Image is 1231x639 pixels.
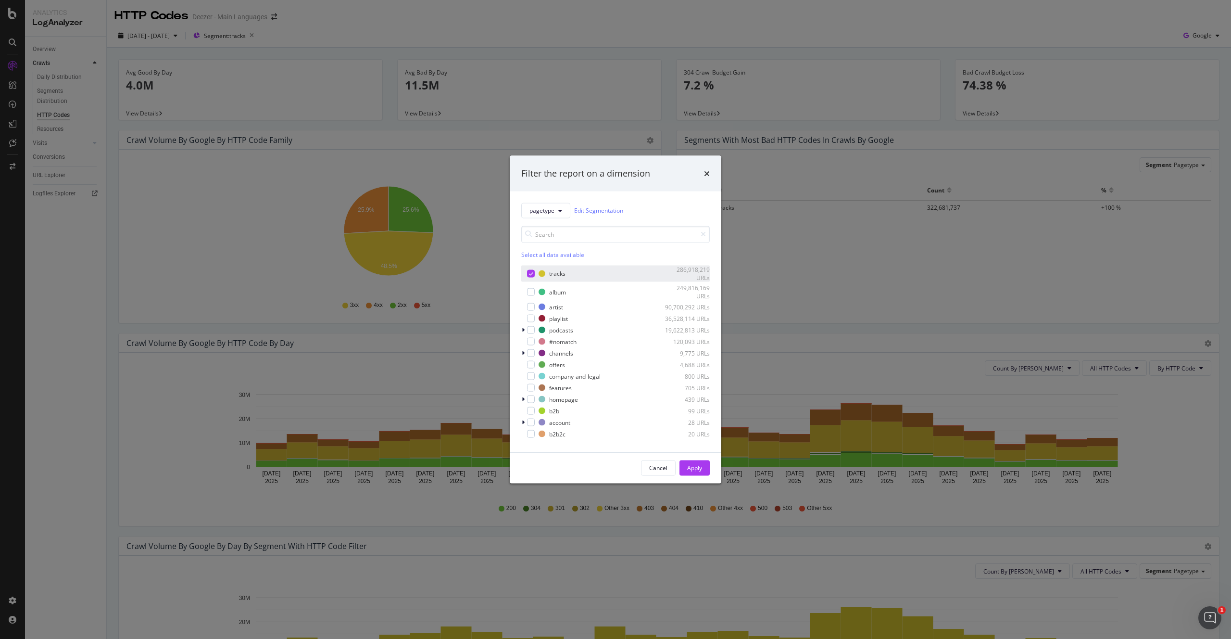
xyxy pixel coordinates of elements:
button: Apply [679,460,710,475]
iframe: Intercom live chat [1198,606,1221,629]
div: 800 URLs [663,372,710,380]
button: pagetype [521,203,570,218]
button: Cancel [641,460,676,475]
div: features [549,383,572,392]
div: 439 URLs [663,395,710,403]
div: 28 URLs [663,418,710,426]
div: album [549,288,566,296]
span: pagetype [529,206,554,215]
div: offers [549,360,565,369]
div: company-and-legal [549,372,601,380]
div: channels [549,349,573,357]
div: #nomatch [549,337,577,345]
div: Cancel [649,464,667,472]
div: b2b2c [549,430,565,438]
div: Apply [687,464,702,472]
div: 90,700,292 URLs [663,303,710,311]
div: 19,622,813 URLs [663,326,710,334]
div: 4,688 URLs [663,360,710,369]
div: tracks [549,269,565,278]
div: times [704,167,710,180]
div: modal [510,156,721,484]
div: account [549,418,570,426]
span: 1 [1218,606,1226,614]
div: 120,093 URLs [663,337,710,345]
div: 20 URLs [663,430,710,438]
div: 99 URLs [663,407,710,415]
div: 286,918,219 URLs [663,265,710,281]
div: podcasts [549,326,573,334]
a: Edit Segmentation [574,205,623,216]
div: 9,775 URLs [663,349,710,357]
div: 249,816,169 URLs [663,284,710,300]
div: playlist [549,314,568,322]
div: homepage [549,395,578,403]
input: Search [521,226,710,243]
div: artist [549,303,563,311]
div: Filter the report on a dimension [521,167,650,180]
div: 36,528,114 URLs [663,314,710,322]
div: 705 URLs [663,383,710,392]
div: b2b [549,407,559,415]
div: Select all data available [521,250,710,258]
